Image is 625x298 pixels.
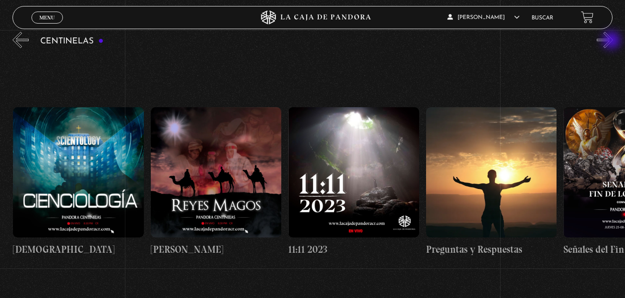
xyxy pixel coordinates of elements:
[151,242,282,257] h4: [PERSON_NAME]
[13,242,144,257] h4: [DEMOGRAPHIC_DATA]
[40,37,104,46] h3: Centinelas
[447,15,520,20] span: [PERSON_NAME]
[12,32,29,48] button: Previous
[532,15,553,21] a: Buscar
[288,242,419,257] h4: 11:11 2023
[426,242,557,257] h4: Preguntas y Respuestas
[39,15,55,20] span: Menu
[36,23,58,29] span: Cerrar
[597,32,613,48] button: Next
[581,11,594,24] a: View your shopping cart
